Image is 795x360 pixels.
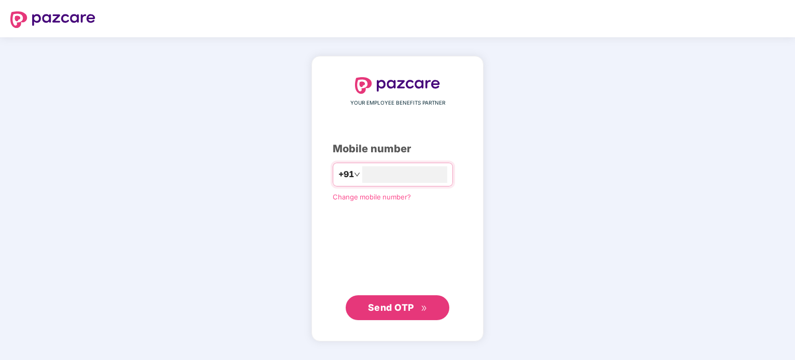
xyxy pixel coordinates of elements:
[346,295,449,320] button: Send OTPdouble-right
[368,302,414,313] span: Send OTP
[350,99,445,107] span: YOUR EMPLOYEE BENEFITS PARTNER
[355,77,440,94] img: logo
[333,193,411,201] a: Change mobile number?
[421,305,428,312] span: double-right
[333,141,462,157] div: Mobile number
[338,168,354,181] span: +91
[10,11,95,28] img: logo
[354,171,360,178] span: down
